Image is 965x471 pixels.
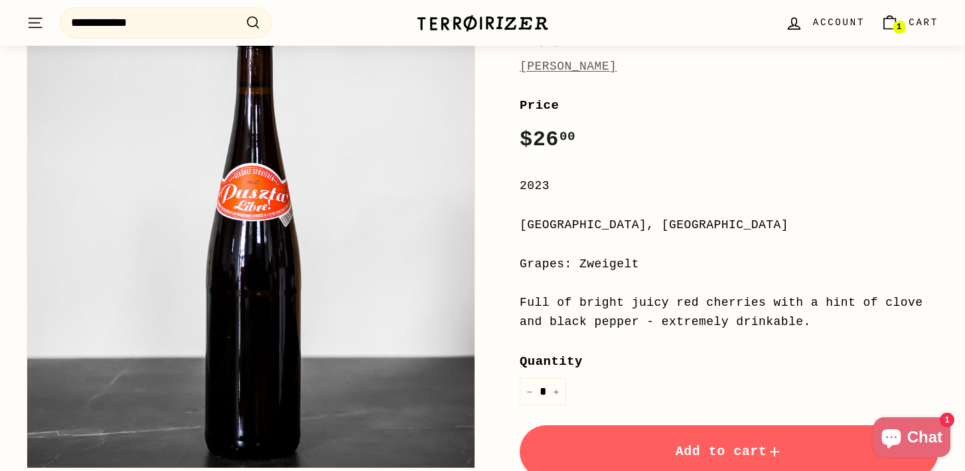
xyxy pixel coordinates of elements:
[520,378,540,405] button: Reduce item quantity by one
[897,23,901,32] span: 1
[520,293,938,332] div: Full of bright juicy red cherries with a hint of clove and black pepper - extremely drinkable.
[520,378,566,405] input: quantity
[520,176,938,196] div: 2023
[520,28,938,50] h1: Puszta Libre!
[909,15,938,30] span: Cart
[546,378,566,405] button: Increase item quantity by one
[520,60,617,73] a: [PERSON_NAME]
[520,216,938,235] div: [GEOGRAPHIC_DATA], [GEOGRAPHIC_DATA]
[813,15,865,30] span: Account
[520,96,938,115] label: Price
[520,352,938,371] label: Quantity
[559,129,575,144] sup: 00
[520,127,575,152] span: $26
[520,255,938,274] div: Grapes: Zweigelt
[873,3,946,42] a: Cart
[777,3,873,42] a: Account
[869,417,954,460] inbox-online-store-chat: Shopify online store chat
[676,444,783,459] span: Add to cart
